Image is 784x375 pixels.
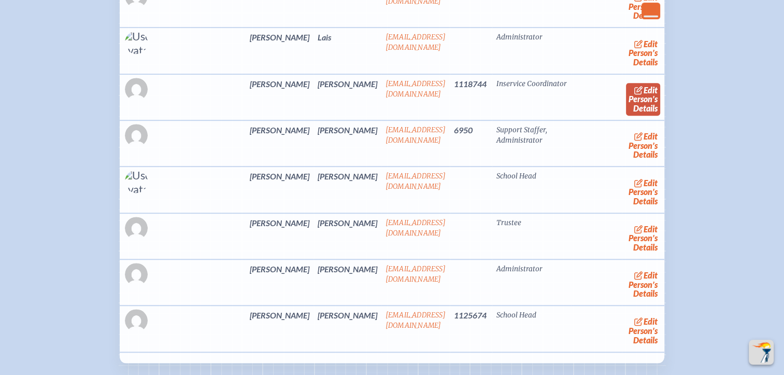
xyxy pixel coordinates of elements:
td: Administrator [492,259,571,305]
td: 6950 [450,120,492,166]
a: editPerson’s Details [626,314,661,347]
td: 1125674 [450,305,492,352]
a: [EMAIL_ADDRESS][DOMAIN_NAME] [386,126,446,145]
a: editPerson’s Details [626,83,661,116]
img: User Avatar [121,30,152,57]
a: editPerson’s Details [626,222,661,255]
a: [EMAIL_ADDRESS][DOMAIN_NAME] [386,311,446,330]
a: editPerson’s Details [626,268,661,301]
td: [PERSON_NAME] [246,166,313,213]
span: edit [644,85,658,95]
td: 1118744 [450,74,492,120]
a: [EMAIL_ADDRESS][DOMAIN_NAME] [386,218,446,238]
a: editPerson’s Details [626,36,661,69]
button: Scroll Top [749,340,774,365]
td: School Head [492,166,571,213]
a: editPerson’s Details [626,175,661,208]
a: [EMAIL_ADDRESS][DOMAIN_NAME] [386,79,446,99]
img: Gravatar [125,263,148,286]
td: [PERSON_NAME] [246,120,313,166]
a: [EMAIL_ADDRESS][DOMAIN_NAME] [386,172,446,191]
img: Gravatar [125,78,148,101]
img: Gravatar [125,309,148,332]
span: edit [644,270,658,280]
span: edit [644,39,658,49]
img: To the top [751,342,772,363]
img: User Avatar [121,169,152,196]
span: edit [644,224,658,234]
span: edit [644,178,658,188]
a: editPerson’s Details [626,129,661,162]
td: [PERSON_NAME] [313,259,381,305]
td: [PERSON_NAME] [246,74,313,120]
td: [PERSON_NAME] [313,305,381,352]
td: [PERSON_NAME] [246,27,313,74]
td: [PERSON_NAME] [246,213,313,259]
td: Inservice Coordinator [492,74,571,120]
span: edit [644,131,658,141]
span: edit [644,316,658,326]
td: [PERSON_NAME] [313,166,381,213]
td: [PERSON_NAME] [246,259,313,305]
a: [EMAIL_ADDRESS][DOMAIN_NAME] [386,265,446,284]
td: Support Staffer, Administrator [492,120,571,166]
td: [PERSON_NAME] [313,120,381,166]
td: Lais [313,27,381,74]
td: Administrator [492,27,571,74]
img: Gravatar [125,217,148,240]
img: Gravatar [125,124,148,147]
td: [PERSON_NAME] [246,305,313,352]
td: [PERSON_NAME] [313,213,381,259]
a: [EMAIL_ADDRESS][DOMAIN_NAME] [386,33,446,52]
td: Trustee [492,213,571,259]
td: School Head [492,305,571,352]
td: [PERSON_NAME] [313,74,381,120]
